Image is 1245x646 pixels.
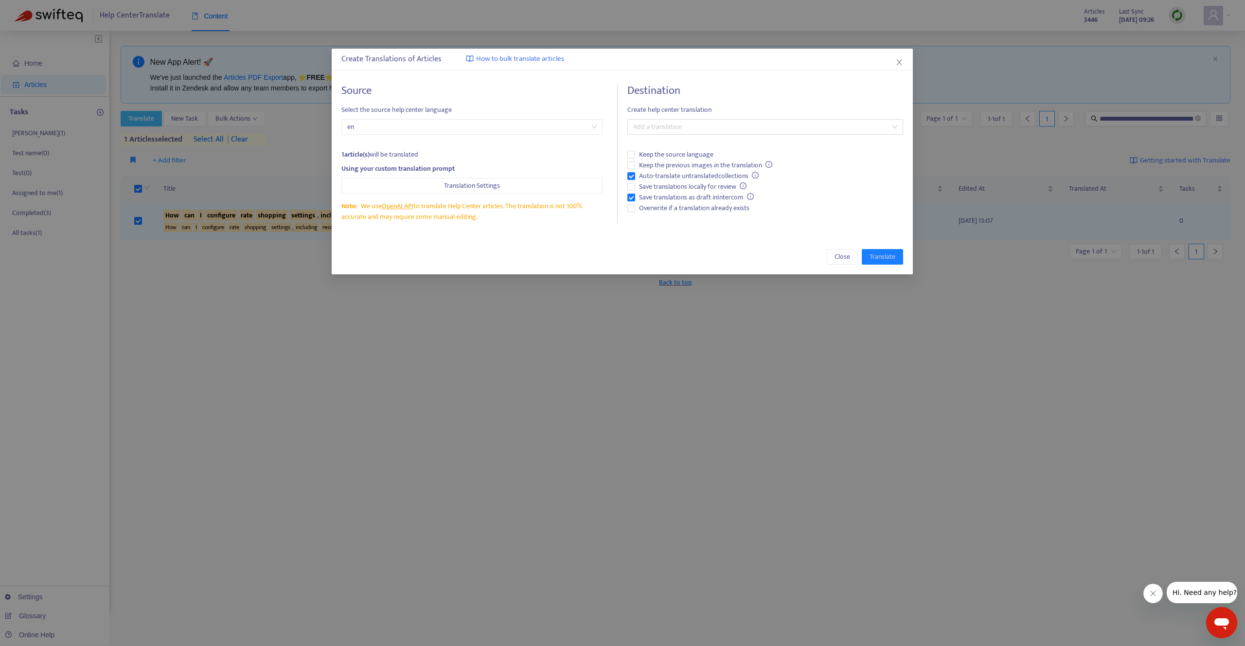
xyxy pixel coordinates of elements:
[740,182,747,189] span: info-circle
[635,203,753,214] span: Overwrite if a translation already exists
[635,192,758,203] span: Save translations as draft in Intercom
[341,105,603,115] span: Select the source help center language
[827,249,858,265] button: Close
[766,161,773,168] span: info-circle
[835,251,851,262] span: Close
[1206,607,1237,638] iframe: Button to launch messaging window
[341,178,603,194] button: Translation Settings
[341,149,603,160] div: will be translated
[894,57,905,68] button: Close
[627,84,903,97] h4: Destination
[635,171,763,181] span: Auto-translate untranslated collections
[635,160,777,171] span: Keep the previous images in the translation
[341,54,903,65] div: Create Translations of Articles
[896,58,904,66] span: close
[382,200,413,212] a: OpenAI API
[347,120,597,134] span: en
[341,84,603,97] h4: Source
[627,105,903,115] span: Create help center translation
[341,149,370,160] strong: 1 article(s)
[341,163,603,174] div: Using your custom translation prompt
[466,54,564,65] a: How to bulk translate articles
[752,172,759,179] span: info-circle
[747,193,754,200] span: info-circle
[476,54,564,65] span: How to bulk translate articles
[1167,582,1237,603] iframe: Message from company
[862,249,904,265] button: Translate
[635,149,717,160] span: Keep the source language
[444,180,500,191] span: Translation Settings
[635,181,751,192] span: Save translations locally for review
[341,201,603,222] div: We use to translate Help Center articles. The translation is not 100% accurate and may require so...
[1143,584,1163,603] iframe: Close message
[341,200,357,212] span: Note:
[466,55,474,63] img: image-link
